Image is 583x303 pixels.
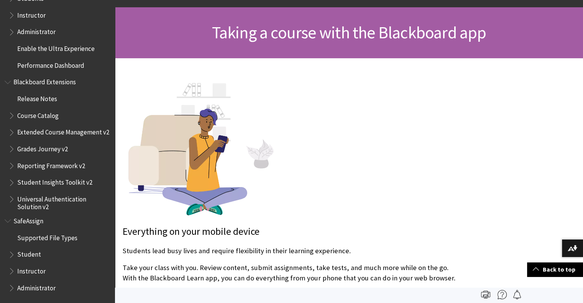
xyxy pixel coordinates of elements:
img: More help [498,290,507,299]
nav: Book outline for Blackboard SafeAssign [5,215,110,294]
span: Release Notes [17,92,57,103]
span: Reporting Framework v2 [17,159,85,170]
img: Print [481,290,490,299]
nav: Book outline for Blackboard Extensions [5,76,110,211]
span: Course Catalog [17,109,59,120]
span: Instructor [17,265,46,275]
span: Grades Journey v2 [17,142,68,153]
p: Students lead busy lives and require flexibility in their learning experience. [123,246,462,256]
span: Performance Dashboard [17,59,84,69]
img: Follow this page [512,290,522,299]
span: SafeAssign [13,215,43,225]
span: Instructor [17,9,46,19]
span: Supported File Types [17,231,77,242]
span: Extended Course Management v2 [17,126,109,136]
a: Back to top [527,262,583,277]
span: Student Insights Toolkit v2 [17,176,92,187]
span: Taking a course with the Blackboard app [212,22,486,43]
p: Everything on your mobile device [123,225,462,239]
span: Student [17,248,41,259]
img: Person using a mobile device in their living room [123,74,276,218]
span: Administrator [17,282,56,292]
span: Blackboard Extensions [13,76,76,86]
span: Enable the Ultra Experience [17,42,95,52]
p: Take your class with you. Review content, submit assignments, take tests, and much more while on ... [123,263,462,283]
span: Universal Authentication Solution v2 [17,193,110,211]
span: Administrator [17,26,56,36]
